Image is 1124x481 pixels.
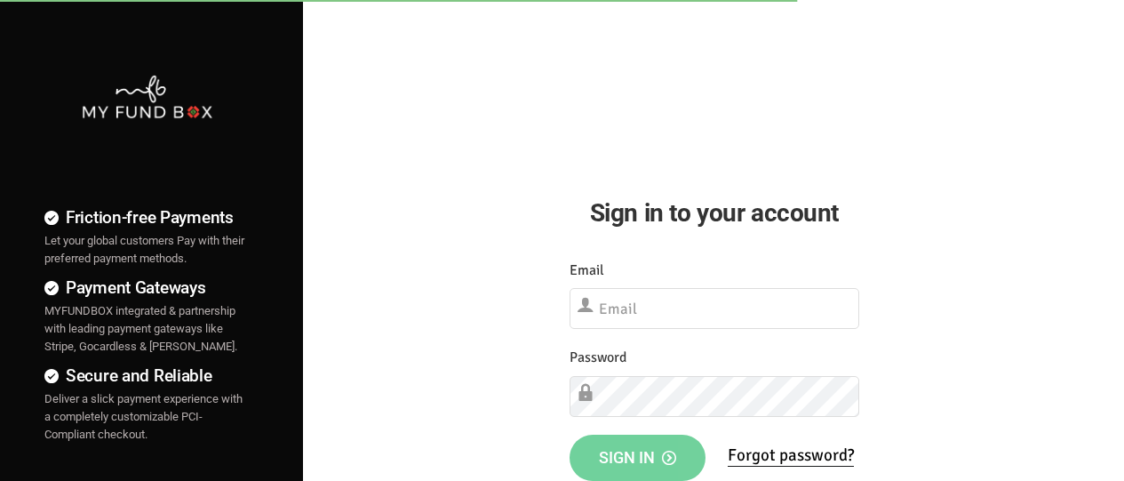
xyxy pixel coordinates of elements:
[44,234,244,265] span: Let your global customers Pay with their preferred payment methods.
[44,204,250,230] h4: Friction-free Payments
[570,435,705,481] button: Sign in
[44,363,250,389] h4: Secure and Reliable
[570,260,604,282] label: Email
[44,304,237,353] span: MYFUNDBOX integrated & partnership with leading payment gateways like Stripe, Gocardless & [PERSO...
[44,275,250,301] h4: Payment Gateways
[570,347,626,369] label: Password
[728,445,854,467] a: Forgot password?
[570,194,859,232] h2: Sign in to your account
[81,74,213,120] img: mfbwhite.png
[599,448,676,467] span: Sign in
[44,392,243,441] span: Deliver a slick payment experience with a completely customizable PCI-Compliant checkout.
[570,288,859,329] input: Email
